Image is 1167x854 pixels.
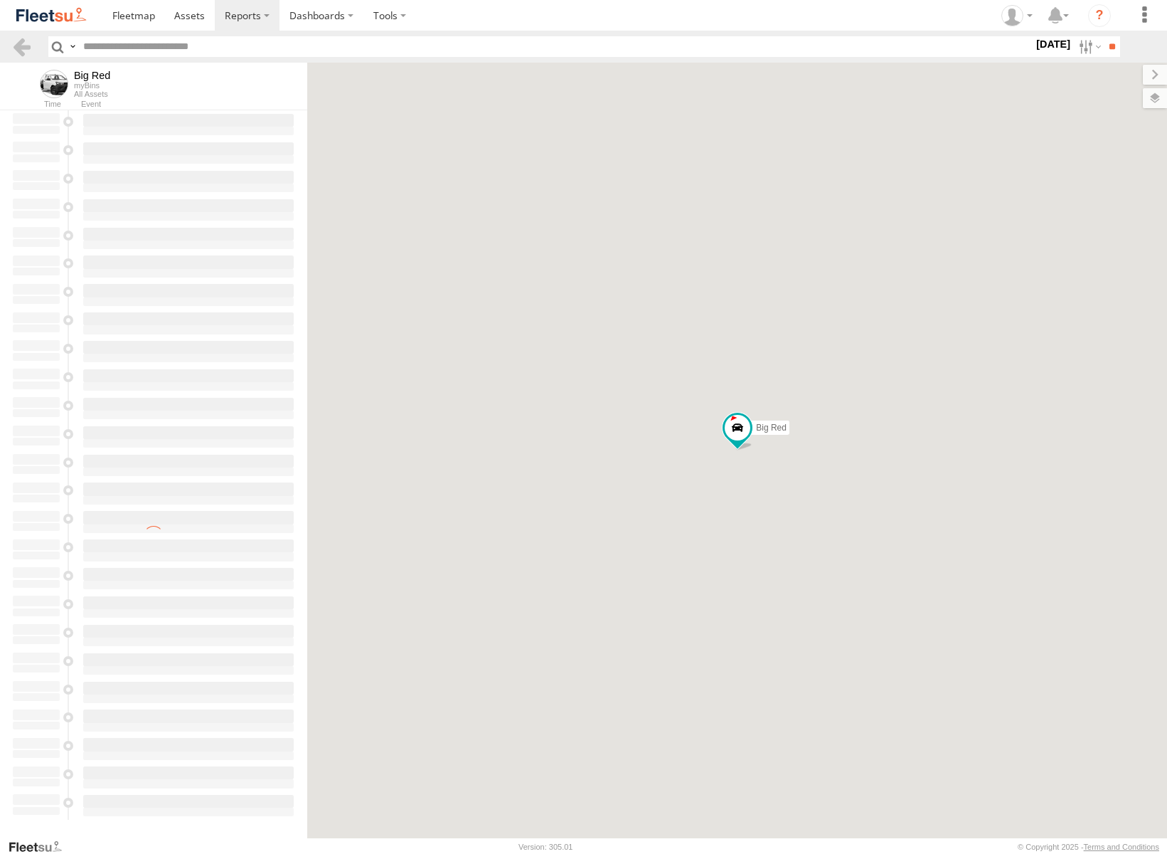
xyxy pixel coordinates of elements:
div: myBins [74,81,110,90]
span: Big Red [756,423,787,433]
div: © Copyright 2025 - [1018,843,1159,851]
div: All Assets [74,90,110,98]
div: Event [81,101,307,108]
a: Back to previous Page [11,36,32,57]
img: fleetsu-logo-horizontal.svg [14,6,88,25]
a: Visit our Website [8,840,73,854]
label: Search Query [67,36,78,57]
div: Time [11,101,61,108]
label: Search Filter Options [1073,36,1104,57]
a: Terms and Conditions [1084,843,1159,851]
label: [DATE] [1033,36,1073,52]
div: Big Red - View Asset History [74,70,110,81]
i: ? [1088,4,1111,27]
div: myBins Admin [996,5,1038,26]
div: Version: 305.01 [518,843,572,851]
